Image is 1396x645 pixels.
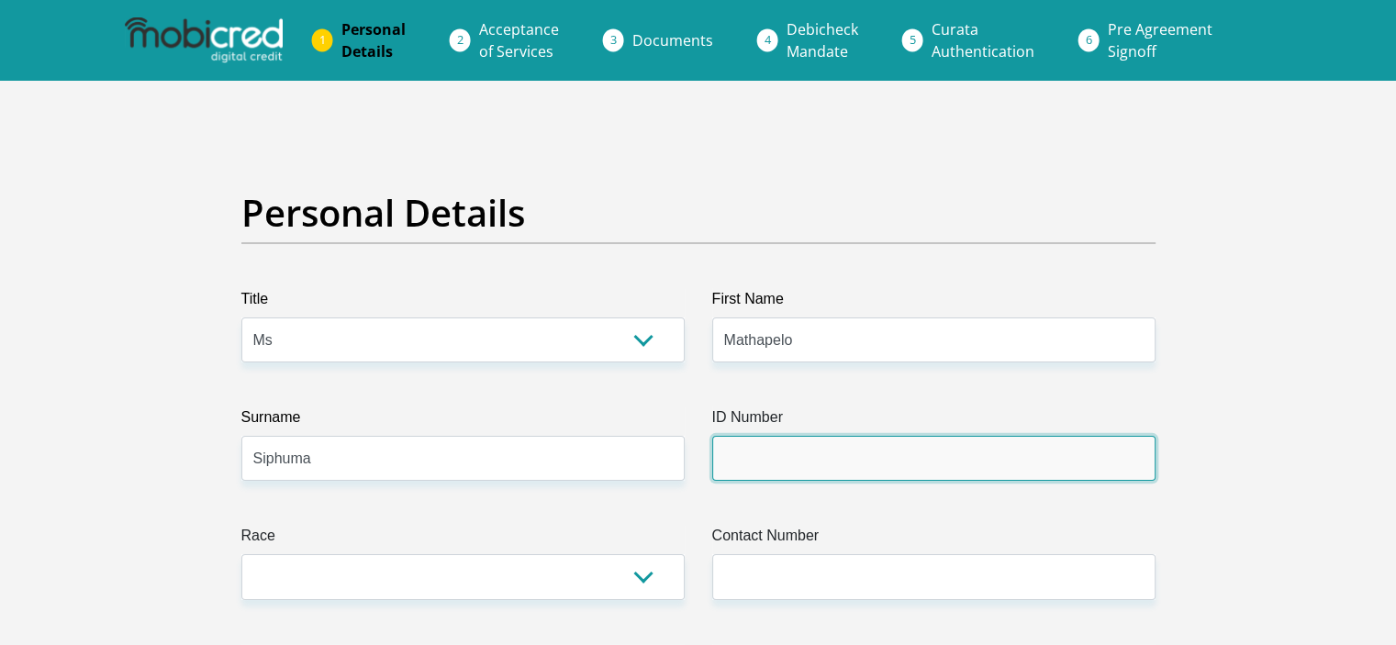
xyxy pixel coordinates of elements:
label: Contact Number [712,525,1156,554]
input: Contact Number [712,554,1156,599]
input: ID Number [712,436,1156,481]
span: Personal Details [341,19,406,61]
img: mobicred logo [125,17,283,63]
span: Documents [632,30,713,50]
a: DebicheckMandate [772,11,873,70]
a: CurataAuthentication [917,11,1049,70]
span: Pre Agreement Signoff [1108,19,1212,61]
a: Acceptanceof Services [464,11,574,70]
label: Title [241,288,685,317]
a: Documents [618,22,728,59]
h2: Personal Details [241,191,1156,235]
label: Race [241,525,685,554]
span: Acceptance of Services [479,19,559,61]
a: PersonalDetails [327,11,420,70]
a: Pre AgreementSignoff [1093,11,1227,70]
span: Debicheck Mandate [787,19,858,61]
input: Surname [241,436,685,481]
label: First Name [712,288,1156,317]
span: Curata Authentication [932,19,1034,61]
label: ID Number [712,406,1156,436]
label: Surname [241,406,685,436]
input: First Name [712,317,1156,362]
